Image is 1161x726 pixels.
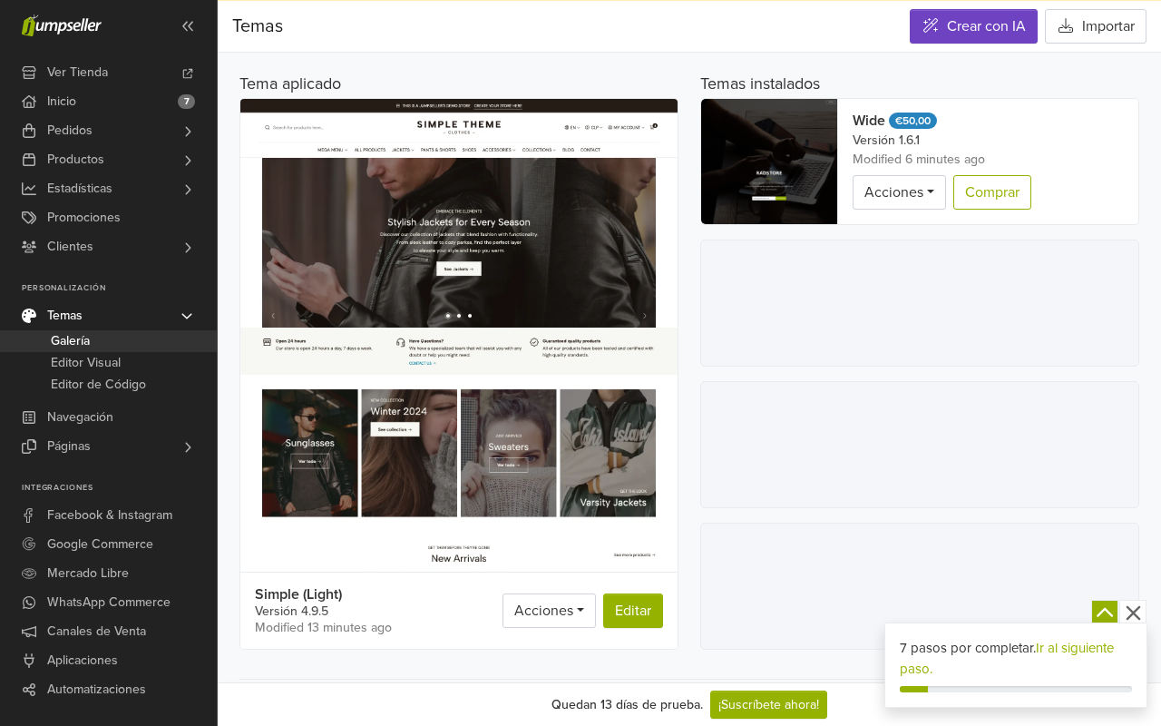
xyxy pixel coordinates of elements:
[700,74,820,94] h5: Temas instalados
[47,432,91,461] span: Páginas
[47,87,76,116] span: Inicio
[51,352,121,374] span: Editor Visual
[47,617,146,646] span: Canales de Venta
[239,74,678,94] h5: Tema aplicado
[853,153,985,166] span: 2025-08-20 20:05
[47,174,112,203] span: Estadísticas
[47,232,93,261] span: Clientes
[47,588,171,617] span: WhatsApp Commerce
[910,9,1038,44] a: Crear con IA
[47,301,83,330] span: Temas
[47,403,113,432] span: Navegación
[701,99,837,224] img: Marcador de posición de tema Wide: una representación visual de una imagen de marcador de posició...
[47,501,172,530] span: Facebook & Instagram
[47,646,118,675] span: Aplicaciones
[22,483,217,494] p: Integraciones
[255,605,328,618] a: Versión 4.9.5
[47,530,153,559] span: Google Commerce
[1045,9,1146,44] button: Importar
[864,183,923,201] span: Acciones
[514,602,573,620] span: Acciones
[240,99,678,658] img: Marcador de posición de tema Simple (Light): una representación visual de una imagen de marcador ...
[51,374,146,396] span: Editor de Código
[51,330,90,352] span: Galería
[47,559,129,588] span: Mercado Libre
[853,134,920,147] span: Versión 1.6.1
[710,691,827,719] a: ¡Suscríbete ahora!
[603,594,663,628] a: Editar
[900,638,1132,679] div: 7 pasos por completar.
[853,113,885,128] span: Wide
[889,113,937,129] span: €50,00
[255,622,392,634] span: 2025-08-20 19:58
[255,587,392,602] span: Simple (Light)
[953,175,1031,210] a: Comprar
[178,94,195,109] span: 7
[47,203,121,232] span: Promociones
[551,695,703,714] div: Quedan 13 días de prueba.
[502,594,596,628] a: Acciones
[47,116,93,145] span: Pedidos
[232,15,283,37] span: Temas
[22,283,217,294] p: Personalización
[47,58,108,87] span: Ver Tienda
[47,145,104,174] span: Productos
[853,175,946,210] a: Acciones
[900,640,1114,677] a: Ir al siguiente paso.
[47,675,146,704] span: Automatizaciones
